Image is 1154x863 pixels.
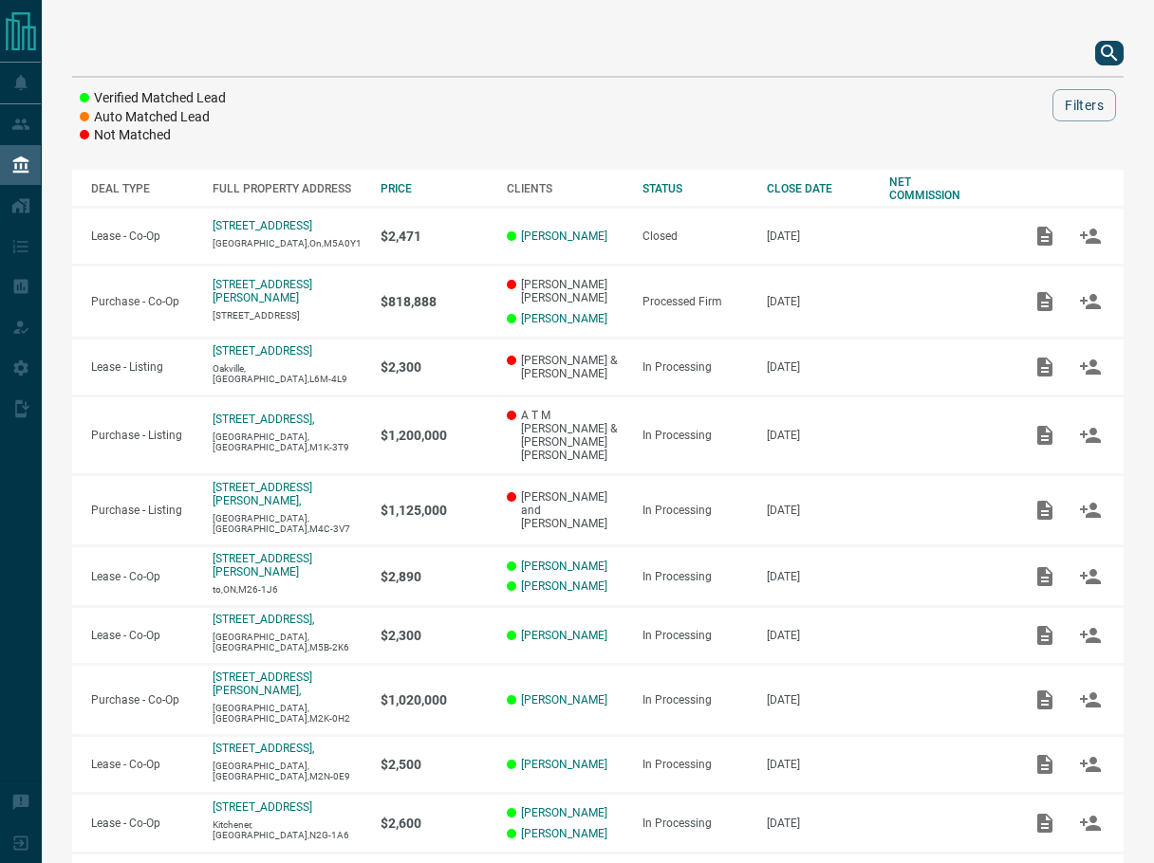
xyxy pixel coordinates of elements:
span: Match Clients [1068,428,1113,441]
p: Lease - Listing [91,360,194,374]
div: In Processing [642,817,748,830]
li: Not Matched [80,126,226,145]
p: [GEOGRAPHIC_DATA],[GEOGRAPHIC_DATA],M2N-0E9 [213,761,362,781]
div: In Processing [642,360,748,374]
a: [STREET_ADDRESS], [213,613,314,626]
span: Add / View Documents [1022,692,1068,706]
p: [STREET_ADDRESS] [213,310,362,321]
p: Purchase - Listing [91,504,194,517]
p: [DATE] [767,504,870,517]
p: to,ON,M26-1J6 [213,584,362,595]
a: [STREET_ADDRESS][PERSON_NAME] [213,552,312,578]
p: Lease - Co-Op [91,570,194,583]
li: Verified Matched Lead [80,89,226,108]
button: search button [1095,41,1124,65]
a: [STREET_ADDRESS] [213,344,312,358]
p: Oakville,[GEOGRAPHIC_DATA],L6M-4L9 [213,363,362,384]
p: $1,200,000 [381,428,488,443]
div: In Processing [642,758,748,771]
p: [GEOGRAPHIC_DATA],[GEOGRAPHIC_DATA],M5B-2K6 [213,632,362,652]
a: [PERSON_NAME] [521,629,607,642]
div: STATUS [642,182,748,195]
span: Add / View Documents [1022,294,1068,307]
span: Match Clients [1068,229,1113,242]
a: [PERSON_NAME] [521,758,607,771]
a: [PERSON_NAME] [521,579,607,593]
p: Kitchener,[GEOGRAPHIC_DATA],N2G-1A6 [213,819,362,840]
div: DEAL TYPE [91,182,194,195]
p: $818,888 [381,294,488,309]
span: Match Clients [1068,816,1113,829]
a: [STREET_ADDRESS], [213,413,314,426]
p: [PERSON_NAME] & [PERSON_NAME] [507,354,624,380]
div: Processed Firm [642,295,748,308]
a: [STREET_ADDRESS][PERSON_NAME], [213,670,312,697]
p: $2,300 [381,359,488,375]
p: Lease - Co-Op [91,758,194,771]
p: Lease - Co-Op [91,230,194,243]
a: [PERSON_NAME] [521,230,607,243]
a: [STREET_ADDRESS] [213,800,312,814]
span: Add / View Documents [1022,503,1068,516]
p: $2,600 [381,816,488,831]
p: $2,300 [381,628,488,643]
span: Add / View Documents [1022,428,1068,441]
p: [PERSON_NAME] and [PERSON_NAME] [507,490,624,530]
li: Auto Matched Lead [80,108,226,127]
div: In Processing [642,693,748,707]
span: Add / View Documents [1022,757,1068,770]
p: Lease - Co-Op [91,629,194,642]
span: Match Clients [1068,569,1113,582]
span: Match Clients [1068,757,1113,770]
p: [GEOGRAPHIC_DATA],[GEOGRAPHIC_DATA],M4C-3V7 [213,513,362,534]
p: $2,471 [381,229,488,244]
span: Add / View Documents [1022,569,1068,582]
p: [DATE] [767,817,870,830]
a: [STREET_ADDRESS][PERSON_NAME] [213,278,312,304]
a: [STREET_ADDRESS] [213,219,312,232]
p: Purchase - Co-Op [91,295,194,308]
button: Filters [1052,89,1116,121]
div: In Processing [642,429,748,442]
a: [PERSON_NAME] [521,693,607,707]
a: [PERSON_NAME] [521,806,607,819]
a: [PERSON_NAME] [521,560,607,573]
div: In Processing [642,504,748,517]
p: [DATE] [767,758,870,771]
p: [DATE] [767,230,870,243]
span: Match Clients [1068,359,1113,373]
p: [DATE] [767,570,870,583]
p: [GEOGRAPHIC_DATA],[GEOGRAPHIC_DATA],M1K-3T9 [213,431,362,452]
p: [DATE] [767,429,870,442]
span: Match Clients [1068,628,1113,641]
div: CLOSE DATE [767,182,870,195]
p: [GEOGRAPHIC_DATA],[GEOGRAPHIC_DATA],M2K-0H2 [213,703,362,724]
div: Closed [642,230,748,243]
p: [DATE] [767,295,870,308]
span: Match Clients [1068,294,1113,307]
div: In Processing [642,629,748,642]
a: [PERSON_NAME] [521,827,607,840]
p: [STREET_ADDRESS], [213,742,314,755]
span: Match Clients [1068,692,1113,706]
p: $2,500 [381,757,488,772]
p: Lease - Co-Op [91,817,194,830]
p: $2,890 [381,569,488,584]
p: [DATE] [767,693,870,707]
div: PRICE [381,182,488,195]
p: [DATE] [767,360,870,374]
a: [STREET_ADDRESS][PERSON_NAME], [213,481,312,507]
div: FULL PROPERTY ADDRESS [213,182,362,195]
div: CLIENTS [507,182,624,195]
p: $1,125,000 [381,503,488,518]
div: NET COMMISSION [889,175,1003,202]
span: Match Clients [1068,503,1113,516]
